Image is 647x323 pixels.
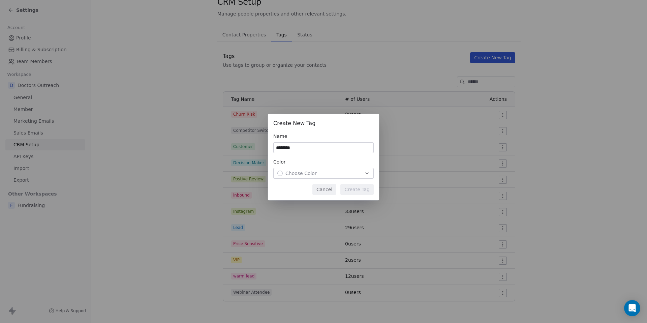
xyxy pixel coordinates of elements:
button: Create Tag [340,184,374,195]
div: Color [273,158,374,165]
button: Cancel [312,184,336,195]
button: Choose Color [273,168,374,179]
div: Create New Tag [273,119,374,127]
div: Name [273,133,374,140]
span: Choose Color [285,170,317,177]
